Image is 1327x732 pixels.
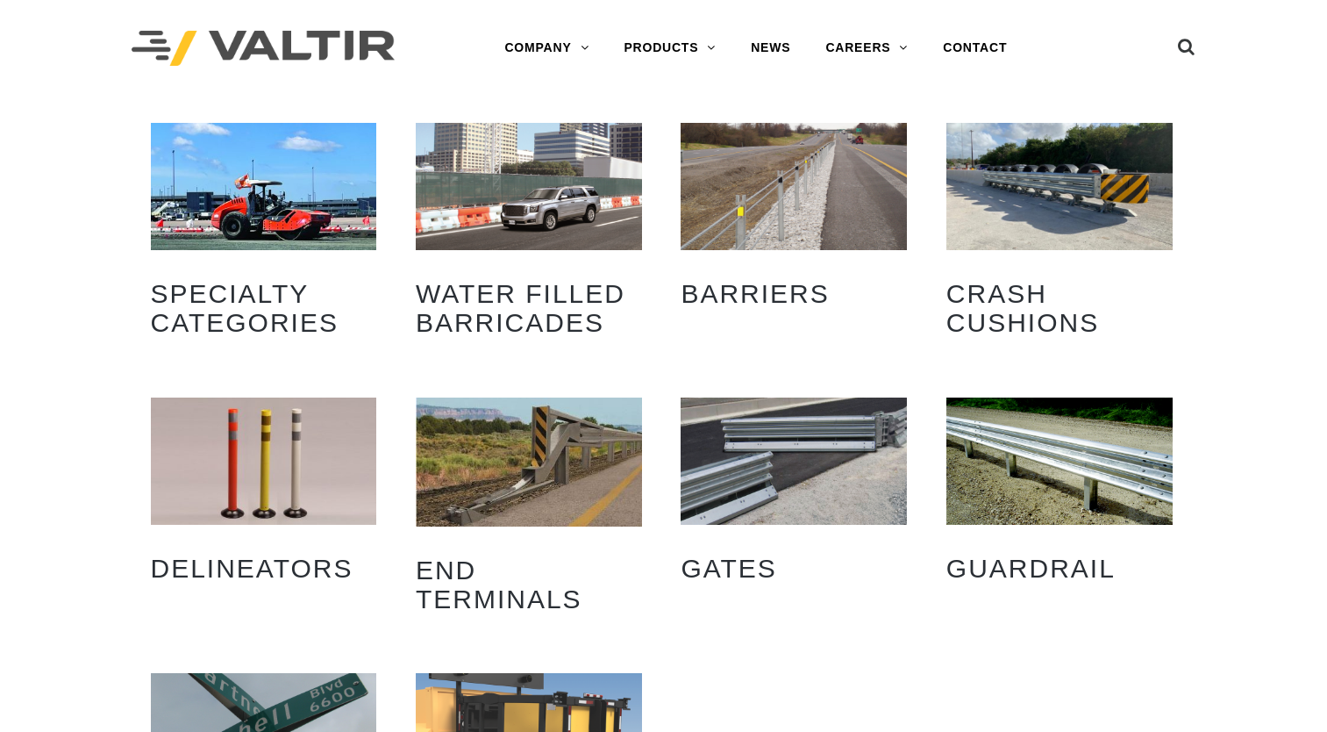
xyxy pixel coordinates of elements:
a: Visit product category Water Filled Barricades [416,123,642,350]
a: Visit product category Delineators [151,398,377,596]
a: Visit product category Crash Cushions [946,123,1173,350]
h2: Delineators [151,541,377,596]
a: Visit product category End Terminals [416,398,642,626]
a: COMPANY [487,31,606,66]
a: CAREERS [808,31,925,66]
a: NEWS [733,31,808,66]
h2: Barriers [681,266,907,321]
img: Crash Cushions [946,123,1173,250]
img: Barriers [681,123,907,250]
h2: Crash Cushions [946,266,1173,350]
a: Visit product category Gates [681,398,907,596]
h2: Gates [681,541,907,596]
h2: End Terminals [416,542,642,627]
a: CONTACT [925,31,1024,66]
a: PRODUCTS [606,31,733,66]
img: Delineators [151,398,377,525]
img: Specialty Categories [151,123,377,250]
img: Guardrail [946,398,1173,525]
img: End Terminals [416,398,642,526]
h2: Guardrail [946,541,1173,596]
h2: Water Filled Barricades [416,266,642,350]
a: Visit product category Barriers [681,123,907,321]
img: Water Filled Barricades [416,123,642,250]
h2: Specialty Categories [151,266,377,350]
a: Visit product category Guardrail [946,398,1173,596]
a: Visit product category Specialty Categories [151,123,377,350]
img: Gates [681,398,907,525]
img: Valtir [132,31,395,67]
